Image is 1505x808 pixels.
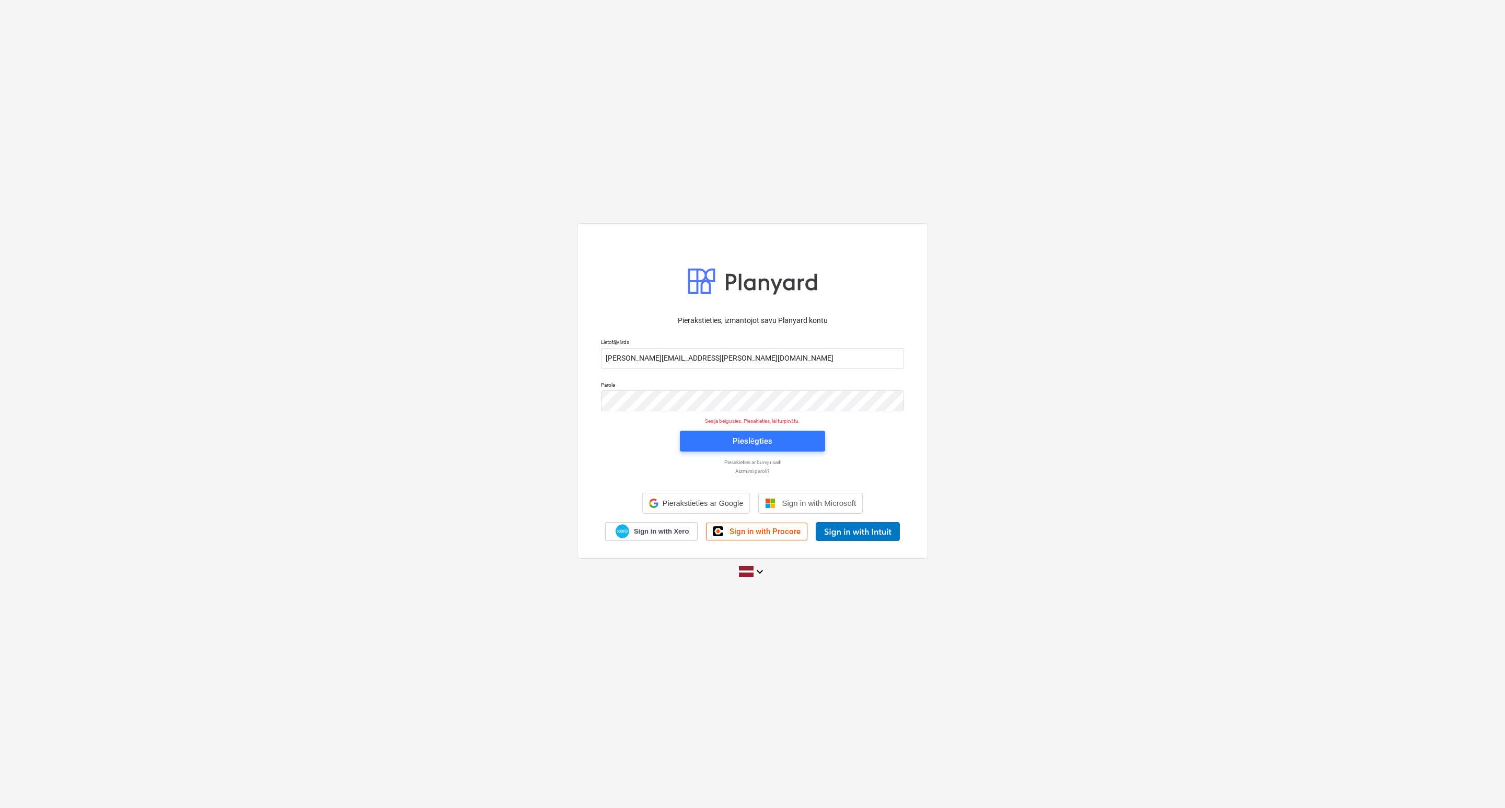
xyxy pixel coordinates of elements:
span: Pierakstieties ar Google [663,499,744,507]
a: Aizmirsi paroli? [596,468,909,475]
div: Pierakstieties ar Google [642,493,750,514]
p: Sesija beigusies. Piesakieties, lai turpinātu. [595,418,910,424]
button: Pieslēgties [680,431,825,452]
a: Piesakieties ar burvju saiti [596,459,909,466]
span: Sign in with Procore [730,527,801,536]
a: Sign in with Xero [605,522,698,540]
p: Parole [601,382,904,390]
p: Pierakstieties, izmantojot savu Planyard kontu [601,315,904,326]
span: Sign in with Xero [634,527,689,536]
img: Xero logo [616,524,629,538]
div: Pieslēgties [733,434,772,448]
span: Sign in with Microsoft [782,499,856,507]
iframe: Chat Widget [1453,758,1505,808]
a: Sign in with Procore [706,523,807,540]
p: Lietotājvārds [601,339,904,348]
input: Lietotājvārds [601,348,904,369]
i: keyboard_arrow_down [754,565,766,578]
img: Microsoft logo [765,498,775,509]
